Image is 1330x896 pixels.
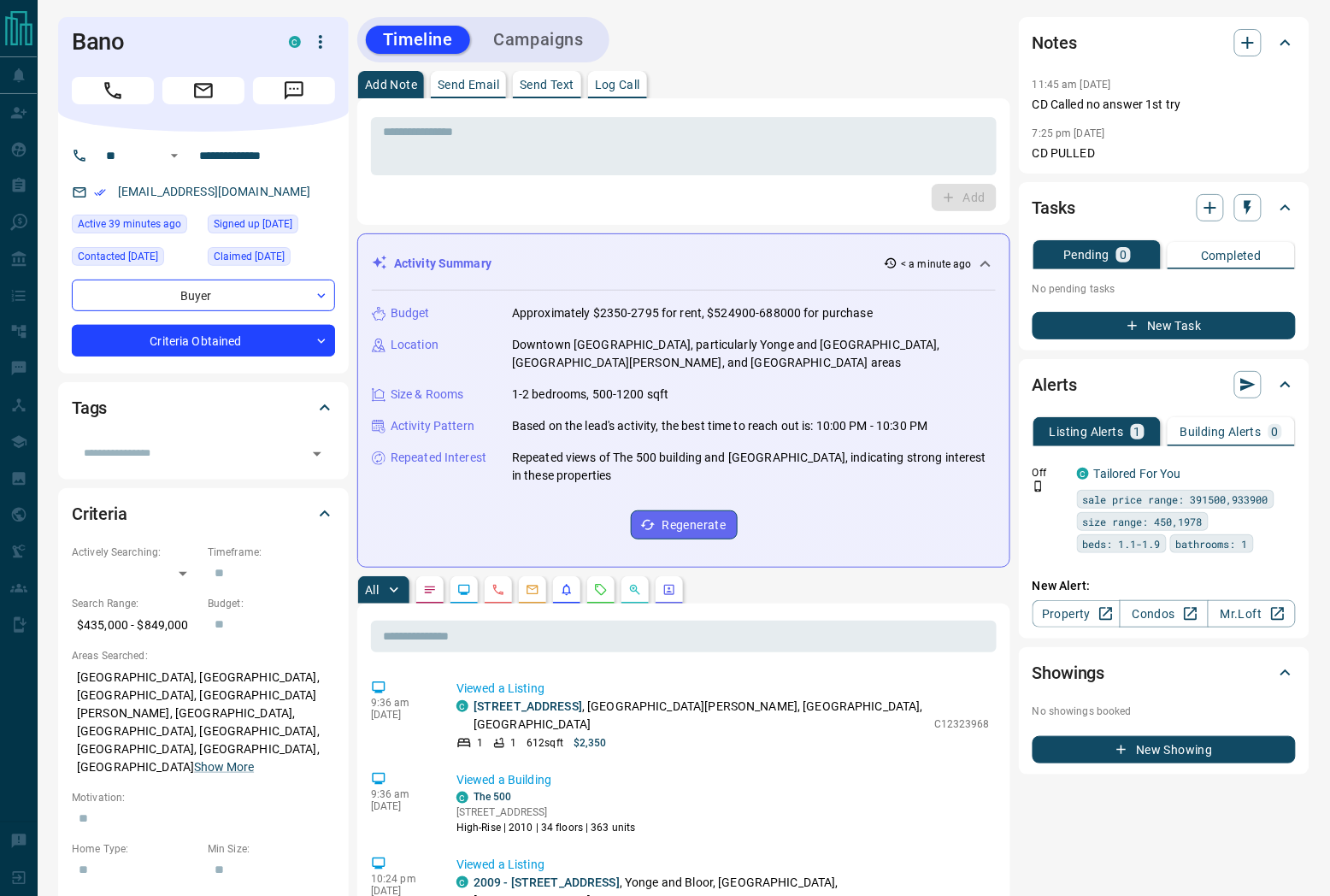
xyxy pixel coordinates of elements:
svg: Requests [594,583,608,597]
button: Campaigns [477,26,601,54]
p: [DATE] [371,800,431,812]
div: condos.ca [456,792,468,804]
div: Sun Jan 28 2024 [208,215,335,239]
svg: Lead Browsing Activity [457,583,471,597]
p: 0 [1120,249,1127,261]
div: Tasks [1033,187,1296,228]
p: 7:25 pm [DATE] [1033,127,1105,139]
p: Pending [1063,249,1109,261]
h1: Bano [72,28,263,56]
button: Open [164,145,185,166]
p: Location [391,336,438,354]
p: $2,350 [574,735,607,751]
p: 0 [1272,426,1279,438]
span: Email [162,77,244,104]
p: [GEOGRAPHIC_DATA], [GEOGRAPHIC_DATA], [GEOGRAPHIC_DATA], [GEOGRAPHIC_DATA][PERSON_NAME], [GEOGRAP... [72,663,335,781]
svg: Listing Alerts [560,583,574,597]
div: Alerts [1033,364,1296,405]
p: Add Note [365,79,417,91]
p: Home Type: [72,841,199,857]
p: CD PULLED [1033,144,1296,162]
button: Show More [194,758,254,776]
p: Activity Summary [394,255,491,273]
p: $435,000 - $849,000 [72,611,199,640]
p: New Alert: [1033,577,1296,595]
h2: Alerts [1033,371,1077,398]
div: Fri Sep 12 2025 [72,215,199,239]
p: Off [1033,465,1067,480]
h2: Tasks [1033,194,1075,221]
a: 2009 - [STREET_ADDRESS] [474,875,620,889]
p: Budget [391,304,430,322]
svg: Opportunities [628,583,642,597]
span: Message [253,77,335,104]
span: Contacted [DATE] [78,248,158,265]
button: New Showing [1033,736,1296,763]
p: [DATE] [371,709,431,721]
p: 9:36 am [371,697,431,709]
svg: Agent Actions [662,583,676,597]
div: condos.ca [456,876,468,888]
h2: Tags [72,394,107,421]
p: No showings booked [1033,704,1296,719]
p: Viewed a Listing [456,680,990,698]
p: Actively Searching: [72,545,199,560]
div: condos.ca [1077,468,1089,480]
a: Property [1033,600,1121,628]
p: Activity Pattern [391,417,474,435]
p: Min Size: [208,841,335,857]
p: Viewed a Listing [456,856,990,874]
a: Tailored For You [1094,467,1181,480]
div: Criteria Obtained [72,325,335,357]
div: condos.ca [289,36,301,48]
p: Timeframe: [208,545,335,560]
button: New Task [1033,312,1296,339]
p: Send Email [438,79,499,91]
h2: Showings [1033,659,1105,687]
p: Listing Alerts [1050,426,1124,438]
p: Repeated views of The 500 building and [GEOGRAPHIC_DATA], indicating strong interest in these pro... [512,449,996,485]
a: [STREET_ADDRESS] [474,699,582,713]
div: condos.ca [456,700,468,712]
p: Log Call [595,79,640,91]
div: Mon Jul 21 2025 [72,247,199,271]
p: CD Called no answer 1st try [1033,96,1296,114]
div: Sat Jul 19 2025 [208,247,335,271]
p: [STREET_ADDRESS] [456,805,636,820]
button: Timeline [366,26,470,54]
p: 1-2 bedrooms, 500-1200 sqft [512,386,669,404]
svg: Push Notification Only [1033,480,1045,492]
span: sale price range: 391500,933900 [1083,491,1268,508]
p: 10:24 pm [371,873,431,885]
p: Viewed a Building [456,771,990,789]
p: Motivation: [72,790,335,805]
h2: Criteria [72,500,127,528]
div: Buyer [72,280,335,311]
p: No pending tasks [1033,276,1296,302]
span: Active 39 minutes ago [78,215,181,233]
div: Activity Summary< a minute ago [372,248,996,280]
svg: Email Verified [94,186,106,198]
a: [EMAIL_ADDRESS][DOMAIN_NAME] [118,185,311,198]
div: Showings [1033,652,1296,693]
span: Claimed [DATE] [214,248,285,265]
p: Building Alerts [1180,426,1262,438]
p: Downtown [GEOGRAPHIC_DATA], particularly Yonge and [GEOGRAPHIC_DATA], [GEOGRAPHIC_DATA][PERSON_NA... [512,336,996,372]
svg: Notes [423,583,437,597]
p: High-Rise | 2010 | 34 floors | 363 units [456,820,636,835]
h2: Notes [1033,29,1077,56]
p: 1 [1134,426,1141,438]
p: < a minute ago [901,256,972,272]
span: bathrooms: 1 [1176,535,1248,552]
p: , [GEOGRAPHIC_DATA][PERSON_NAME], [GEOGRAPHIC_DATA], [GEOGRAPHIC_DATA] [474,698,926,734]
p: Search Range: [72,596,199,611]
svg: Emails [526,583,539,597]
a: Condos [1120,600,1208,628]
p: 9:36 am [371,788,431,800]
span: size range: 450,1978 [1083,513,1203,530]
p: 612 sqft [527,735,563,751]
span: Signed up [DATE] [214,215,292,233]
p: All [365,584,379,596]
p: Send Text [520,79,574,91]
p: Completed [1201,250,1262,262]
